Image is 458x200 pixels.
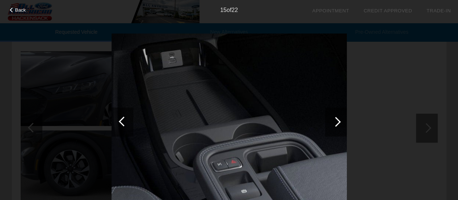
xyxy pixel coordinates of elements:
a: Trade-In [427,8,451,13]
span: Back [15,7,26,13]
span: 15 [220,7,227,13]
span: 22 [231,7,238,13]
a: Credit Approved [364,8,412,13]
a: Appointment [312,8,349,13]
